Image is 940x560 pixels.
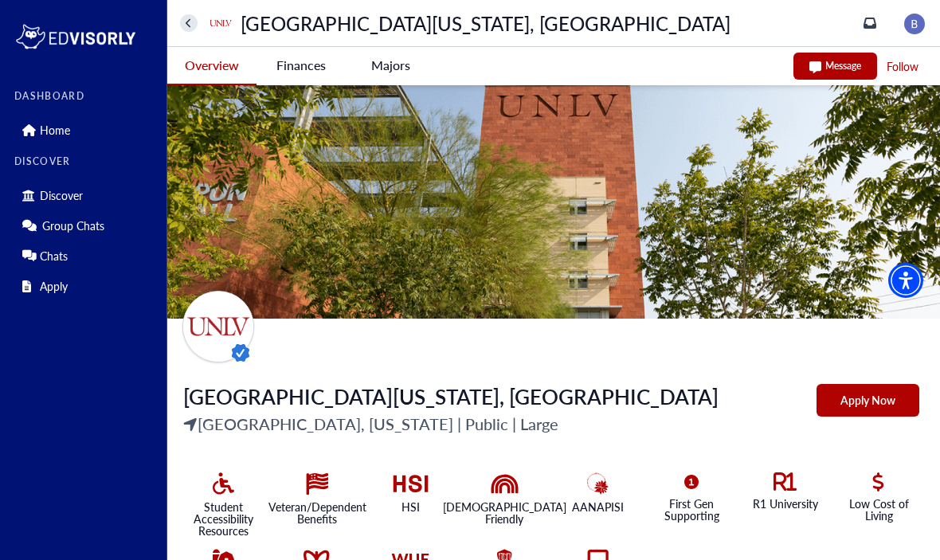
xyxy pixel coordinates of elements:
p: Apply [40,280,68,293]
div: Discover [14,182,157,208]
button: Message [793,53,877,80]
div: Group Chats [14,213,157,238]
p: [GEOGRAPHIC_DATA], [US_STATE] | Public | Large [183,412,719,436]
p: [GEOGRAPHIC_DATA][US_STATE], [GEOGRAPHIC_DATA] [241,14,730,32]
div: Apply [14,273,157,299]
p: Discover [40,189,83,202]
img: logo [14,21,137,53]
img: universityName [208,10,233,36]
p: Chats [40,249,68,263]
button: Apply Now [817,384,919,417]
label: DISCOVER [14,156,157,167]
p: AANAPISI [572,501,624,513]
button: Follow [885,57,920,76]
img: A building with "UNLV" prominently displayed, surrounded by green trees and clear blue skies. [167,85,940,319]
button: Overview [167,47,257,85]
p: Home [40,123,70,137]
img: universityName [182,291,254,362]
div: Chats [14,243,157,268]
button: Majors [346,47,435,84]
button: home [180,14,198,32]
p: HSI [401,501,420,513]
img: image [904,14,925,34]
p: Veteran/Dependent Benefits [268,501,366,525]
p: Group Chats [42,219,104,233]
div: Home [14,117,157,143]
label: DASHBOARD [14,91,157,102]
p: [DEMOGRAPHIC_DATA] Friendly [443,501,566,525]
span: [GEOGRAPHIC_DATA][US_STATE], [GEOGRAPHIC_DATA] [183,382,719,411]
p: Low Cost of Living [839,498,920,522]
p: Student Accessibility Resources [183,501,264,537]
p: R1 University [753,498,818,510]
p: First Gen Supporting [652,498,733,522]
button: Finances [257,47,346,84]
a: inbox [864,17,876,29]
div: Accessibility Menu [888,263,923,298]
